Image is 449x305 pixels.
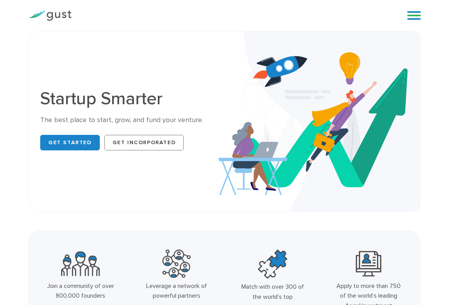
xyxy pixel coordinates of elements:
img: Startup Smarter Hero [219,31,420,211]
img: Leading Angel Investment [356,250,381,278]
img: Community Founders [61,250,100,278]
h1: Startup Smarter [40,90,219,108]
a: Get Incorporated [104,135,184,150]
div: The best place to start, grow, and fund your venture. [40,115,219,125]
img: Powerful Partners [162,250,191,278]
img: Gust Logo [28,10,72,21]
a: Get Started [40,135,100,150]
div: Leverage a network of powerful partners [143,281,210,301]
img: Top Accelerators [258,250,287,279]
div: Join a community of over 800,000 founders [47,281,114,301]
